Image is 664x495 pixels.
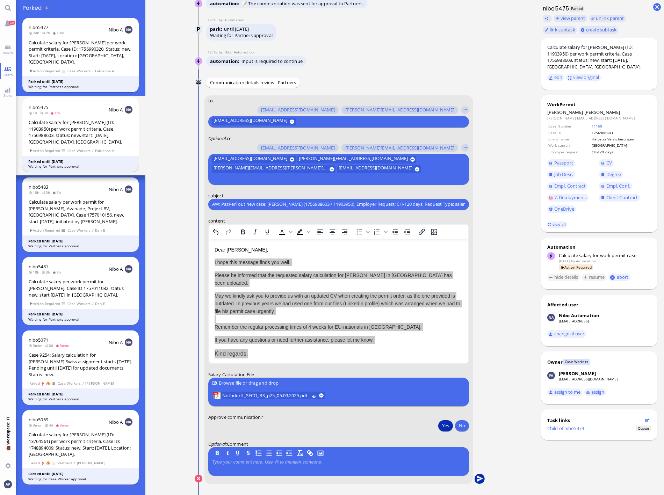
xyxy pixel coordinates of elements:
[547,388,583,396] button: assign to me
[213,392,221,399] img: Nothdurft_SECO_BS_p25_05.09.2025.pdf
[548,149,591,155] td: Employer request
[213,449,221,457] button: B
[29,416,48,423] a: nibo5059
[592,124,602,129] a: 11168
[28,312,133,317] div: Parked until [DATE]
[261,107,335,113] span: [EMAIL_ADDRESS][DOMAIN_NAME]
[345,145,454,151] span: [PERSON_NAME][EMAIL_ADDRESS][DOMAIN_NAME]
[95,301,106,307] span: Den E
[582,274,607,281] button: resume
[95,68,115,74] span: Fabienne A
[52,30,66,35] span: 10m
[584,109,620,115] span: [PERSON_NAME]
[257,106,339,114] button: [EMAIL_ADDRESS][DOMAIN_NAME]
[559,370,596,377] div: [PERSON_NAME]
[195,58,203,65] img: Nibo Automation
[416,227,427,236] button: Insert/edit link
[208,441,226,447] span: Optional
[210,26,224,32] span: park
[208,135,226,141] span: Optional
[554,15,587,22] button: view parent
[109,266,123,272] span: Nibo A
[208,17,219,22] span: 12:15
[547,171,575,179] a: Job Desc.
[125,106,132,114] img: NA
[29,278,133,298] div: Calculate salary per work permit for [PERSON_NAME], Case ID 1757011032, status new, start [DATE],...
[109,186,123,192] span: Nibo A
[241,0,363,7] span: 📝 The communication was sent for approval to Partners.
[224,50,254,54] span: automation@nibo.ai
[224,26,234,32] span: until
[39,110,50,115] span: 3h
[9,21,15,25] span: 124
[28,396,133,402] div: Waiting for Partners approval
[559,252,651,259] div: Calculate salary for work permit case
[210,227,222,236] button: Undo
[591,136,651,142] td: Helvetia Versicherungen
[297,155,416,163] button: [PERSON_NAME][EMAIL_ADDRESS][DOMAIN_NAME]
[554,194,587,201] span: 7. Deploymen...
[608,274,630,281] button: abort
[28,79,133,84] div: Parked until [DATE]
[67,301,91,307] span: Case Workers
[42,190,52,195] span: 3h
[29,301,60,307] span: Action Required
[559,259,570,263] span: [DATE]
[606,194,638,201] span: Client Contract
[50,110,62,115] span: 1m
[438,420,453,431] button: Yes
[28,476,133,482] div: Waiting for Case Worker approval
[547,244,651,250] div: Automation
[559,319,589,323] a: [EMAIL_ADDRESS]
[52,190,63,195] span: 6h
[235,26,249,32] span: [DATE]
[208,50,219,54] span: 12:15
[554,183,586,189] span: Empl. Contract
[547,182,587,190] a: Empl. Contract
[57,380,81,386] span: Case Workers
[550,27,575,33] span: link subtask
[645,418,649,422] button: Show flow diagram
[237,227,248,236] button: Bold
[28,159,133,164] div: Parked until [DATE]
[219,17,224,22] span: by
[29,263,48,270] span: nibo5481
[371,227,388,236] div: Numbered list
[213,118,287,125] span: [EMAIL_ADDRESS][DOMAIN_NAME]
[599,194,640,202] a: Client Contract
[548,136,591,142] td: Client name
[1,72,15,77] span: Team
[547,274,580,281] button: hide details
[42,270,52,275] span: 3h
[548,130,591,136] td: Case ID
[566,74,601,81] button: view original
[579,26,619,34] button: create subtask
[543,15,552,22] button: Copy ticket nibo5475 link to clipboard
[389,227,400,236] button: Decrease indent
[195,475,202,482] button: Cancel
[195,26,203,33] img: Automation
[28,243,133,249] div: Waiting for Partners approval
[210,0,241,7] span: automation
[224,17,244,22] span: automation@bluelakelegal.com
[606,171,621,177] span: Degree
[109,107,123,113] span: Nibo A
[29,343,45,348] span: 3mon
[29,110,39,115] span: 1d
[212,155,296,163] button: [EMAIL_ADDRESS][DOMAIN_NAME]
[547,314,555,321] img: Nibo Automation
[547,330,586,338] button: change af user
[570,6,585,12] span: Parked
[92,148,94,154] span: /
[345,107,454,113] span: [PERSON_NAME][EMAIL_ADDRESS][DOMAIN_NAME]
[208,135,227,141] em: :
[208,192,224,198] span: subject
[547,74,564,81] button: edit
[241,58,303,64] span: Input is required to continue
[213,155,287,163] span: [EMAIL_ADDRESS][DOMAIN_NAME]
